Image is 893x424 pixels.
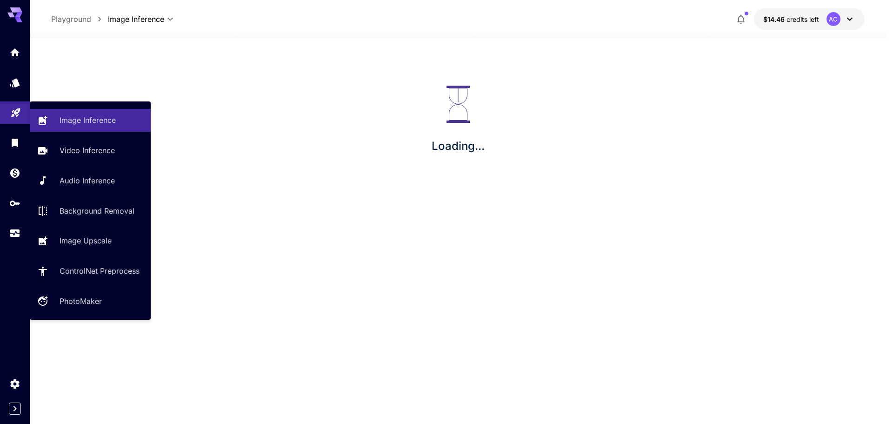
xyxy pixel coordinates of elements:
div: Settings [9,378,20,390]
div: $14.45552 [763,14,819,24]
a: Image Upscale [30,229,151,252]
a: Audio Inference [30,169,151,192]
div: Usage [9,228,20,239]
div: AC [826,12,840,26]
p: Loading... [432,138,485,155]
div: API Keys [9,197,20,209]
a: Image Inference [30,109,151,132]
p: ControlNet Preprocess [60,265,140,276]
div: Wallet [9,167,20,179]
span: credits left [786,15,819,23]
p: Audio Inference [60,175,115,186]
a: Background Removal [30,199,151,222]
button: $14.45552 [754,8,865,30]
p: PhotoMaker [60,296,102,307]
a: ControlNet Preprocess [30,260,151,283]
button: Expand sidebar [9,403,21,415]
div: Playground [10,104,21,116]
p: Image Upscale [60,235,112,246]
div: Library [9,137,20,148]
p: Playground [51,13,91,25]
a: PhotoMaker [30,290,151,313]
p: Image Inference [60,114,116,126]
div: Home [9,47,20,58]
a: Video Inference [30,139,151,162]
div: Models [9,77,20,88]
nav: breadcrumb [51,13,108,25]
p: Video Inference [60,145,115,156]
span: $14.46 [763,15,786,23]
p: Background Removal [60,205,134,216]
span: Image Inference [108,13,164,25]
